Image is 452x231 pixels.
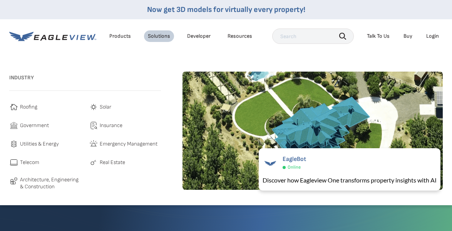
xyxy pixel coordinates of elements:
a: Solar [89,102,161,112]
a: Telecom [9,158,81,167]
img: roofing-image-1.webp [182,72,443,190]
a: Utilities & Energy [9,139,81,149]
div: Products [109,33,131,40]
span: Insurance [100,121,122,130]
img: solar-icon.svg [89,102,98,112]
img: utilities-icon.svg [9,139,18,149]
a: Architecture, Engineering & Construction [9,176,81,190]
img: telecom-icon.svg [9,158,18,167]
span: Telecom [20,158,39,167]
a: Emergency Management [89,139,161,149]
span: Real Estate [100,158,125,167]
a: Roofing [9,102,81,112]
div: Resources [228,33,252,40]
a: Real Estate [89,158,161,167]
span: Government [20,121,49,130]
span: Online [288,164,301,170]
span: Roofing [20,102,37,112]
a: Insurance [89,121,161,130]
span: Emergency Management [100,139,157,149]
div: Discover how Eagleview One transforms property insights with AI [263,176,437,185]
img: insurance-icon.svg [89,121,98,130]
a: Government [9,121,81,130]
h3: Industry [9,72,161,84]
a: Now get 3D models for virtually every property! [147,5,305,14]
span: Utilities & Energy [20,139,59,149]
img: government-icon.svg [9,121,18,130]
div: Solutions [148,33,170,40]
a: Developer [187,33,211,40]
img: architecture-icon.svg [9,176,18,186]
span: Architecture, Engineering & Construction [20,176,81,190]
img: EagleBot [263,156,278,171]
span: EagleBot [283,156,306,163]
img: real-estate-icon.svg [89,158,98,167]
a: Buy [403,33,412,40]
input: Search [272,28,354,44]
div: Talk To Us [367,33,390,40]
img: roofing-icon.svg [9,102,18,112]
div: Login [426,33,439,40]
span: Solar [100,102,111,112]
img: emergency-icon.svg [89,139,98,149]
